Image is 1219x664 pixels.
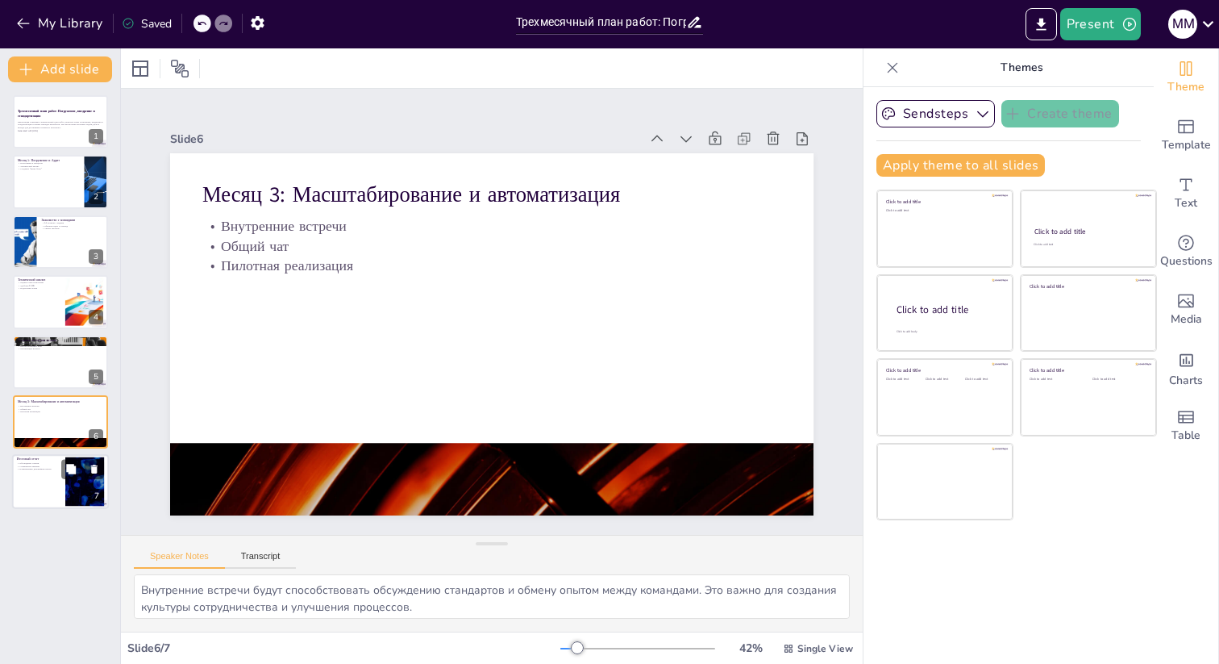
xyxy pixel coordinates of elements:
span: Table [1171,427,1200,445]
div: https://cdn.sendsteps.com/images/logo/sendsteps_logo_white.pnghttps://cdn.sendsteps.com/images/lo... [13,215,108,269]
p: Формирование стандартов [18,341,103,345]
div: 42 % [731,641,770,656]
div: Add text boxes [1154,165,1218,223]
div: Click to add text [886,209,1001,213]
div: Get real-time input from your audience [1154,223,1218,281]
div: Change the overall theme [1154,48,1218,106]
div: Click to add title [1030,367,1145,374]
button: Speaker Notes [134,551,225,569]
p: Технический анализ [18,278,60,282]
p: Обратная связь от команд [41,224,103,228]
div: Click to add text [926,378,962,382]
div: https://cdn.sendsteps.com/images/logo/sendsteps_logo_white.pnghttps://cdn.sendsteps.com/images/lo... [13,336,108,389]
div: 7 [89,490,104,504]
button: Sendsteps [876,100,995,127]
div: Add images, graphics, shapes or video [1154,281,1218,339]
span: Template [1162,136,1211,154]
p: Месяц 1: Погружение и Аудит [18,157,80,162]
div: Click to add text [886,378,922,382]
button: Present [1060,8,1141,40]
button: Add slide [8,56,112,82]
div: Click to add title [886,198,1001,205]
div: 3 [89,249,103,264]
div: https://cdn.sendsteps.com/images/logo/sendsteps_logo_white.pnghttps://cdn.sendsteps.com/images/lo... [13,395,108,449]
div: Saved [122,16,172,31]
span: Position [170,59,189,78]
p: Итоговый отчет [17,457,60,461]
div: Click to add title [886,367,1001,374]
div: 1 [89,129,103,144]
p: Обсуждение успехов [17,462,60,466]
p: Месяц 3: Масштабирование и автоматизация [18,399,103,404]
div: Click to add text [965,378,1001,382]
textarea: Внутренние встречи будут способствовать обсуждению стандартов и обмену опытом между командами. Эт... [134,574,850,619]
p: Удобство CI/CD [18,284,60,287]
p: Внутренние встречи [18,404,103,407]
button: Create theme [1001,100,1119,127]
div: Click to add text [1034,243,1141,247]
p: Оценка стека технологий [18,282,60,285]
div: 6 [89,429,103,444]
div: https://cdn.sendsteps.com/images/logo/sendsteps_logo_white.pnghttps://cdn.sendsteps.com/images/lo... [13,155,108,208]
span: Questions [1160,253,1213,270]
div: Add a table [1154,397,1218,455]
input: Insert title [516,10,686,34]
p: Месяц 3: Масштабирование и автоматизация [214,150,793,240]
p: Презентация охватывает трехмесячный план работ, включая этапы погружения, внедрения и стандартиза... [18,120,103,129]
p: Общий чат [210,206,788,286]
button: M M [1168,8,1197,40]
div: 4 [89,310,103,324]
div: https://cdn.sendsteps.com/images/logo/sendsteps_logo_white.pnghttps://cdn.sendsteps.com/images/lo... [13,275,108,328]
span: Theme [1167,78,1204,96]
span: Text [1175,194,1197,212]
span: Media [1171,311,1202,328]
p: Создание "карты боли" [18,167,80,170]
p: Знакомство с командами [41,218,103,223]
span: Single View [797,642,853,655]
p: Планирование дальнейших шагов [17,468,60,471]
p: Подготовка отчета [18,287,60,290]
div: Click to add title [1030,282,1145,289]
div: https://cdn.sendsteps.com/images/logo/sendsteps_logo_white.pnghttps://cdn.sendsteps.com/images/lo... [12,455,109,510]
div: 5 [89,370,103,384]
p: Внутренние встречи [212,186,790,266]
p: Создание источника истины [18,337,103,342]
div: Click to add text [1092,378,1143,382]
p: Общий чат [18,407,103,411]
p: Организация встречи [18,347,103,350]
button: Export to PowerPoint [1026,8,1057,40]
div: Slide 6 [189,98,658,163]
div: Click to add title [897,303,1000,317]
div: Layout [127,56,153,81]
p: Высокоуровневый план [18,345,103,348]
div: Slide 6 / 7 [127,641,560,656]
button: My Library [12,10,110,36]
p: Погружение в процессы [18,161,80,165]
div: Add ready made slides [1154,106,1218,165]
div: Click to add body [897,330,998,334]
div: Add charts and graphs [1154,339,1218,397]
p: Технический анализ [18,164,80,167]
button: Delete Slide [85,460,104,479]
p: Пилотная реализация [18,411,103,414]
div: Click to add title [1034,227,1142,236]
div: M M [1168,10,1197,39]
button: Apply theme to all slides [876,154,1045,177]
p: Generated with [URL] [18,129,103,132]
div: https://cdn.sendsteps.com/images/logo/sendsteps_logo_white.pnghttps://cdn.sendsteps.com/images/lo... [13,95,108,148]
button: Duplicate Slide [61,460,81,479]
strong: Трехмесячный план работ: Погружение, внедрение и стандартизация [18,110,95,119]
span: Charts [1169,372,1203,390]
p: Анализ проблем [41,228,103,231]
div: 2 [89,190,103,204]
p: Пилотная реализация [207,226,785,307]
p: Themes [905,48,1138,87]
p: 1-1 встречи с лидами [41,221,103,224]
div: Click to add text [1030,378,1080,382]
p: Сокращение времени [17,465,60,468]
button: Transcript [225,551,297,569]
